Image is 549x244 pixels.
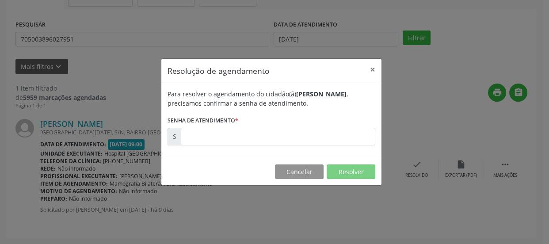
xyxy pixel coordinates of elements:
button: Resolver [327,164,375,179]
h5: Resolução de agendamento [168,65,270,76]
div: Para resolver o agendamento do cidadão(ã) , precisamos confirmar a senha de atendimento. [168,89,375,108]
label: Senha de atendimento [168,114,238,128]
button: Cancelar [275,164,324,179]
div: S [168,128,181,145]
button: Close [364,59,381,80]
b: [PERSON_NAME] [296,90,347,98]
